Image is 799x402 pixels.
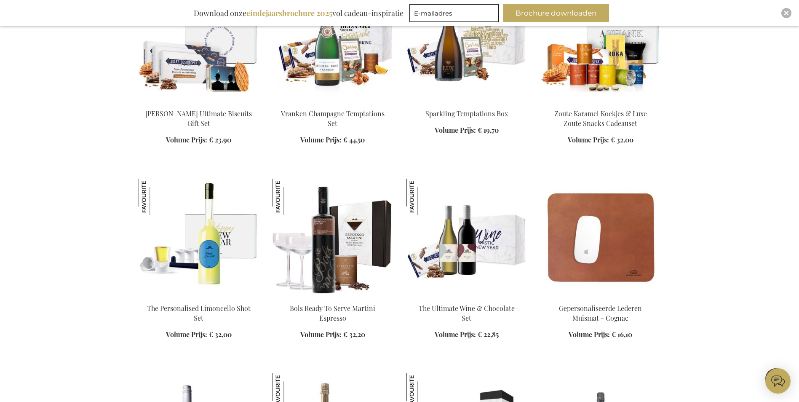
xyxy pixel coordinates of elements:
[568,135,609,144] span: Volume Prijs:
[145,109,252,128] a: [PERSON_NAME] Ultimate Biscuits Gift Set
[554,109,647,128] a: Zoute Karamel Koekjes & Luxe Zoute Snacks Cadeauset
[406,179,527,297] img: Beer Apéro Gift Box
[273,293,393,301] a: Bols Ready To Serve Martini Espresso Bols Ready To Serve Martini Espresso
[478,126,499,134] span: € 19,70
[559,304,642,322] a: Gepersonaliseerde Lederen Muismat - Cognac
[478,330,499,339] span: € 22,85
[300,135,365,145] a: Volume Prijs: € 44,50
[435,330,499,340] a: Volume Prijs: € 22,85
[166,135,207,144] span: Volume Prijs:
[765,368,791,394] iframe: belco-activator-frame
[569,330,632,340] a: Volume Prijs: € 16,10
[435,126,499,135] a: Volume Prijs: € 19,70
[409,4,499,22] input: E-mailadres
[300,330,365,340] a: Volume Prijs: € 32,20
[781,8,791,18] div: Close
[435,126,476,134] span: Volume Prijs:
[419,304,515,322] a: The Ultimate Wine & Chocolate Set
[273,179,309,215] img: Bols Ready To Serve Martini Espresso
[343,330,365,339] span: € 32,20
[139,179,259,297] img: The Personalised Limoncello Shot Set
[281,109,385,128] a: Vranken Champagne Temptations Set
[568,135,633,145] a: Volume Prijs: € 32,00
[139,179,175,215] img: The Personalised Limoncello Shot Set
[569,330,610,339] span: Volume Prijs:
[784,11,789,16] img: Close
[611,135,633,144] span: € 32,00
[166,135,231,145] a: Volume Prijs: € 23,90
[425,109,508,118] a: Sparkling Temptations Box
[540,179,661,297] img: Leather Mouse Pad - Cognac
[300,135,342,144] span: Volume Prijs:
[290,304,375,322] a: Bols Ready To Serve Martini Espresso
[246,8,332,18] b: eindejaarsbrochure 2025
[406,293,527,301] a: Beer Apéro Gift Box The Ultimate Wine & Chocolate Set
[190,4,407,22] div: Download onze vol cadeau-inspiratie
[209,135,231,144] span: € 23,90
[406,99,527,107] a: Sparkling Temptations Bpx Sparkling Temptations Box
[503,4,609,22] button: Brochure downloaden
[273,179,393,297] img: Bols Ready To Serve Martini Espresso
[139,293,259,301] a: The Personalised Limoncello Shot Set The Personalised Limoncello Shot Set
[343,135,365,144] span: € 44,50
[612,330,632,339] span: € 16,10
[273,99,393,107] a: Vranken Champagne Temptations Set Vranken Champagne Temptations Set
[409,4,501,24] form: marketing offers and promotions
[300,330,342,339] span: Volume Prijs:
[540,99,661,107] a: Salted Caramel Biscuits & Luxury Salty Snacks Gift Set
[540,293,661,301] a: Leather Mouse Pad - Cognac
[435,330,476,339] span: Volume Prijs:
[139,99,259,107] a: Jules Destrooper Ultimate Biscuits Gift Set Jules Destrooper Ultimate Biscuits Gift Set
[406,179,443,215] img: The Ultimate Wine & Chocolate Set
